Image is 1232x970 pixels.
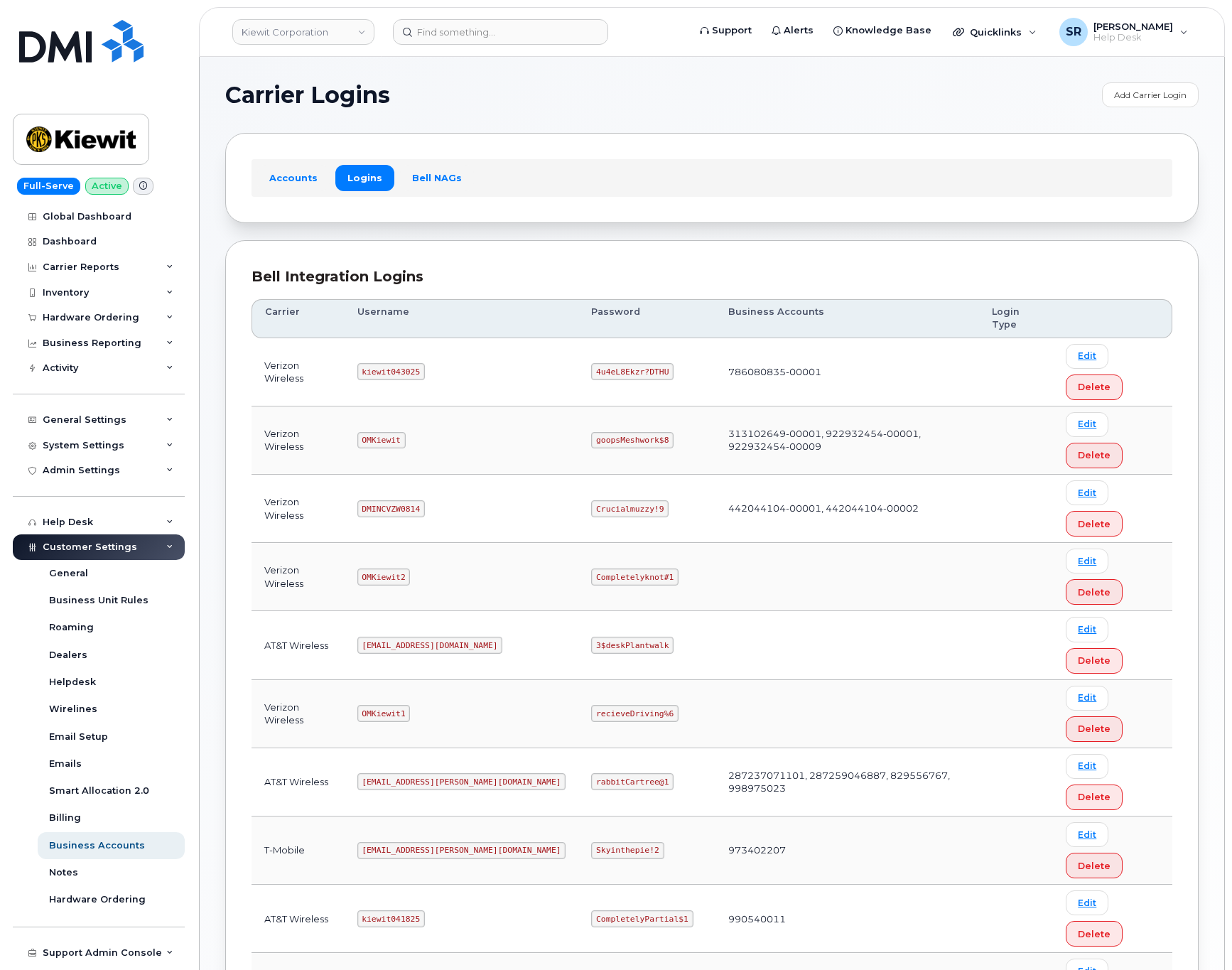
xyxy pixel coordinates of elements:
code: [EMAIL_ADDRESS][DOMAIN_NAME] [357,637,503,654]
td: T-Mobile [252,817,345,885]
td: Verizon Wireless [252,406,345,475]
code: DMINCVZW0814 [357,500,425,517]
button: Delete [1066,648,1123,674]
code: kiewit041825 [357,910,425,927]
td: Verizon Wireless [252,680,345,748]
span: Delete [1078,927,1111,941]
a: Edit [1066,754,1108,779]
button: Delete [1066,853,1123,878]
div: Bell Integration Logins [252,266,1172,287]
code: Crucialmuzzy!9 [591,500,669,517]
th: Login Type [979,299,1054,338]
code: Completelyknot#1 [591,568,679,586]
a: Edit [1066,822,1108,847]
td: 973402207 [715,817,978,885]
td: AT&T Wireless [252,611,345,679]
span: Delete [1078,790,1111,804]
span: Carrier Logins [225,85,390,106]
td: 442044104-00001, 442044104-00002 [715,475,978,543]
a: Accounts [257,165,330,190]
code: [EMAIL_ADDRESS][PERSON_NAME][DOMAIN_NAME] [357,773,566,790]
td: Verizon Wireless [252,338,345,406]
a: Edit [1066,344,1108,369]
code: kiewit043025 [357,363,425,380]
code: OMKiewit2 [357,568,411,586]
td: Verizon Wireless [252,475,345,543]
code: [EMAIL_ADDRESS][PERSON_NAME][DOMAIN_NAME] [357,842,566,859]
span: Delete [1078,586,1111,599]
span: Delete [1078,380,1111,394]
span: Delete [1078,722,1111,735]
button: Delete [1066,716,1123,742]
td: 287237071101, 287259046887, 829556767, 998975023 [715,748,978,817]
button: Delete [1066,443,1123,468]
span: Delete [1078,859,1111,873]
a: Edit [1066,412,1108,437]
a: Logins [335,165,394,190]
a: Edit [1066,617,1108,642]
button: Delete [1066,511,1123,537]
th: Carrier [252,299,345,338]
th: Business Accounts [715,299,978,338]
button: Delete [1066,785,1123,810]
a: Bell NAGs [400,165,474,190]
button: Delete [1066,921,1123,947]
code: OMKiewit [357,432,406,449]
td: 990540011 [715,885,978,953]
td: AT&T Wireless [252,885,345,953]
code: Skyinthepie!2 [591,842,664,859]
a: Add Carrier Login [1102,82,1199,107]
code: OMKiewit1 [357,705,411,722]
button: Delete [1066,579,1123,605]
a: Edit [1066,549,1108,573]
td: 786080835-00001 [715,338,978,406]
iframe: Messenger Launcher [1170,908,1221,959]
code: 4u4eL8Ekzr?DTHU [591,363,674,380]
button: Delete [1066,374,1123,400]
code: recieveDriving%6 [591,705,679,722]
td: Verizon Wireless [252,543,345,611]
span: Delete [1078,448,1111,462]
span: Delete [1078,517,1111,531]
code: CompletelyPartial$1 [591,910,693,927]
th: Username [345,299,579,338]
code: goopsMeshwork$8 [591,432,674,449]
code: rabbitCartree@1 [591,773,674,790]
code: 3$deskPlantwalk [591,637,674,654]
th: Password [578,299,715,338]
span: Delete [1078,654,1111,667]
a: Edit [1066,686,1108,711]
td: 313102649-00001, 922932454-00001, 922932454-00009 [715,406,978,475]
a: Edit [1066,480,1108,505]
a: Edit [1066,890,1108,915]
td: AT&T Wireless [252,748,345,817]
